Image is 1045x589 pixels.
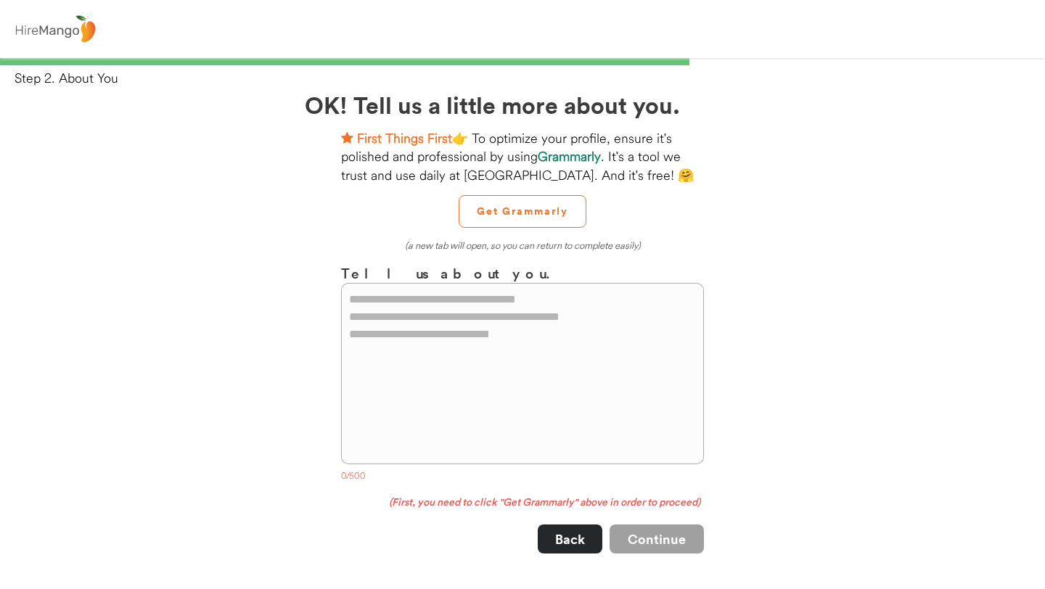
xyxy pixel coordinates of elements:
strong: First Things First [357,130,452,147]
img: logo%20-%20hiremango%20gray.png [11,12,99,46]
div: Step 2. About You [15,69,1045,87]
button: Get Grammarly [459,195,586,228]
button: Continue [610,524,704,553]
strong: Grammarly [538,148,601,165]
div: (First, you need to click "Get Grammarly" above in order to proceed) [341,495,704,510]
div: 0/500 [341,470,704,485]
h3: Tell us about you. [341,263,704,284]
button: Back [538,524,602,553]
h2: OK! Tell us a little more about you. [305,87,740,122]
div: 66% [3,58,1042,65]
div: 👉 To optimize your profile, ensure it's polished and professional by using . It's a tool we trust... [341,129,704,184]
em: (a new tab will open, so you can return to complete easily) [405,239,641,251]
